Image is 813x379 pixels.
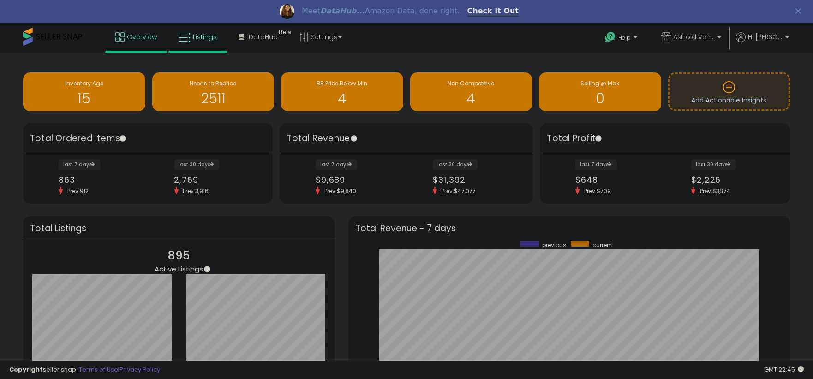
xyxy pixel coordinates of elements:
[410,72,532,111] a: Non Competitive 4
[23,72,145,111] a: Inventory Age 15
[350,134,358,143] div: Tooltip anchor
[302,6,460,16] div: Meet Amazon Data, done right.
[592,241,612,249] span: current
[172,23,224,51] a: Listings
[179,187,214,195] span: Prev: 3,916
[320,6,365,15] i: DataHub...
[467,6,519,17] a: Check It Out
[119,134,127,143] div: Tooltip anchor
[120,365,160,374] a: Privacy Policy
[155,264,203,274] span: Active Listings
[30,225,328,232] h3: Total Listings
[598,24,646,53] a: Help
[691,175,774,185] div: $2,226
[108,23,164,51] a: Overview
[28,91,141,106] h1: 15
[30,132,266,145] h3: Total Ordered Items
[670,74,789,109] a: Add Actionable Insights
[281,72,403,111] a: BB Price Below Min 4
[157,91,270,106] h1: 2511
[203,265,211,273] div: Tooltip anchor
[127,32,157,42] span: Overview
[575,175,658,185] div: $648
[539,72,661,111] a: Selling @ Max 0
[736,32,789,53] a: Hi [PERSON_NAME]
[174,175,257,185] div: 2,769
[280,4,294,19] img: Profile image for Georgie
[415,91,528,106] h1: 4
[316,159,357,170] label: last 7 days
[691,159,736,170] label: last 30 days
[575,159,617,170] label: last 7 days
[604,31,616,43] i: Get Help
[544,91,657,106] h1: 0
[152,72,275,111] a: Needs to Reprice 2511
[316,175,400,185] div: $9,689
[232,23,285,51] a: DataHub
[59,175,141,185] div: 863
[433,159,478,170] label: last 30 days
[618,34,631,42] span: Help
[437,187,480,195] span: Prev: $47,077
[286,91,399,106] h1: 4
[691,96,766,105] span: Add Actionable Insights
[355,225,783,232] h3: Total Revenue - 7 days
[293,23,349,51] a: Settings
[9,366,160,374] div: seller snap | |
[594,134,603,143] div: Tooltip anchor
[193,32,217,42] span: Listings
[155,247,203,265] p: 895
[317,79,367,87] span: BB Price Below Min
[320,187,361,195] span: Prev: $9,840
[9,365,43,374] strong: Copyright
[249,32,278,42] span: DataHub
[695,187,735,195] span: Prev: $3,374
[580,187,616,195] span: Prev: $709
[277,28,293,37] div: Tooltip anchor
[448,79,494,87] span: Non Competitive
[547,132,783,145] h3: Total Profit
[433,175,517,185] div: $31,392
[748,32,783,42] span: Hi [PERSON_NAME]
[59,159,100,170] label: last 7 days
[174,159,219,170] label: last 30 days
[580,79,619,87] span: Selling @ Max
[287,132,526,145] h3: Total Revenue
[190,79,236,87] span: Needs to Reprice
[795,8,805,14] div: Close
[65,79,103,87] span: Inventory Age
[79,365,118,374] a: Terms of Use
[654,23,728,53] a: Astroid Ventures
[63,187,93,195] span: Prev: 912
[673,32,715,42] span: Astroid Ventures
[764,365,804,374] span: 2025-09-17 22:45 GMT
[542,241,566,249] span: previous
